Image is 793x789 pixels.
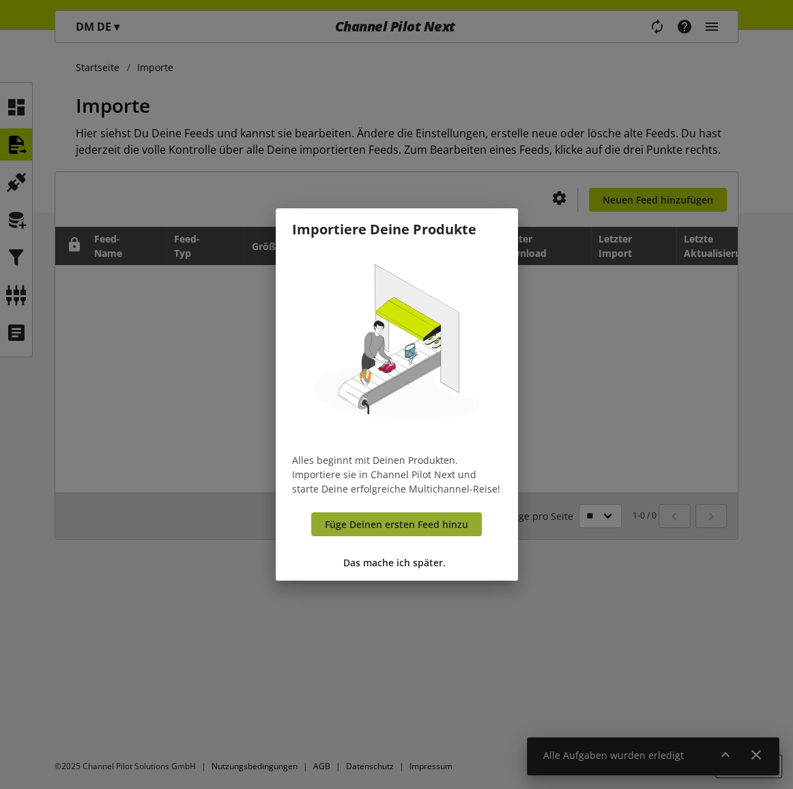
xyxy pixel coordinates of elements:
h1: Importiere Deine Produkte [292,219,502,240]
span: Füge Deinen ersten Feed hinzu [325,517,468,531]
img: ce2b93688b7a4d1f15e5c669d171ab6f.svg [292,240,502,449]
p: Alles beginnt mit Deinen Produkten. Importiere sie in Channel Pilot Next und starte Deine erfolgr... [292,453,502,496]
span: Das mache ich später. [343,555,446,570]
button: Das mache ich später. [334,551,459,575]
a: Füge Deinen ersten Feed hinzu [311,512,482,536]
